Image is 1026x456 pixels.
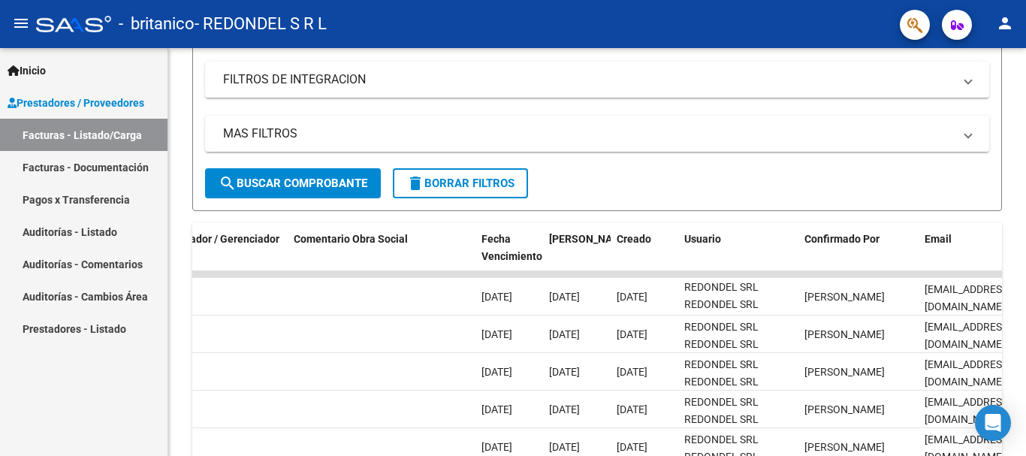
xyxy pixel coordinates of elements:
datatable-header-cell: Confirmado Por [798,223,919,289]
span: Confirmado Por [804,233,880,245]
span: [PERSON_NAME] [804,291,885,303]
span: [DATE] [481,366,512,378]
span: [DATE] [617,441,647,453]
span: Fecha Vencimiento [481,233,542,262]
div: Open Intercom Messenger [975,405,1011,441]
span: [EMAIL_ADDRESS][DOMAIN_NAME] [925,358,1011,388]
span: [PERSON_NAME] [804,403,885,415]
span: [DATE] [549,328,580,340]
datatable-header-cell: Comentario Prestador / Gerenciador [100,223,288,289]
span: [EMAIL_ADDRESS][DOMAIN_NAME] [925,396,1011,425]
span: Buscar Comprobante [219,177,367,190]
mat-icon: search [219,174,237,192]
mat-expansion-panel-header: FILTROS DE INTEGRACION [205,62,989,98]
datatable-header-cell: Creado [611,223,678,289]
mat-icon: person [996,14,1014,32]
span: Creado [617,233,651,245]
span: Inicio [8,62,46,79]
span: Comentario Prestador / Gerenciador [106,233,279,245]
span: REDONDEL SRL REDONDEL SRL [684,281,759,310]
span: Prestadores / Proveedores [8,95,144,111]
span: [PERSON_NAME] [804,328,885,340]
span: [PERSON_NAME] [549,233,630,245]
span: [EMAIL_ADDRESS][DOMAIN_NAME] [925,283,1011,313]
button: Buscar Comprobante [205,168,381,198]
datatable-header-cell: Fecha Vencimiento [475,223,543,289]
span: [DATE] [481,441,512,453]
span: [PERSON_NAME] [804,441,885,453]
span: Email [925,233,952,245]
mat-icon: delete [406,174,424,192]
span: [DATE] [549,403,580,415]
span: [DATE] [617,403,647,415]
span: [PERSON_NAME] [804,366,885,378]
mat-icon: menu [12,14,30,32]
span: Borrar Filtros [406,177,515,190]
mat-panel-title: FILTROS DE INTEGRACION [223,71,953,88]
span: [DATE] [549,291,580,303]
span: [DATE] [481,403,512,415]
span: Usuario [684,233,721,245]
mat-panel-title: MAS FILTROS [223,125,953,142]
span: [EMAIL_ADDRESS][DOMAIN_NAME] [925,321,1011,350]
span: [DATE] [617,291,647,303]
datatable-header-cell: Usuario [678,223,798,289]
span: REDONDEL SRL REDONDEL SRL [684,358,759,388]
span: - REDONDEL S R L [195,8,327,41]
span: [DATE] [481,291,512,303]
span: REDONDEL SRL REDONDEL SRL [684,321,759,350]
span: REDONDEL SRL REDONDEL SRL [684,396,759,425]
mat-expansion-panel-header: MAS FILTROS [205,116,989,152]
span: Comentario Obra Social [294,233,408,245]
datatable-header-cell: Comentario Obra Social [288,223,475,289]
span: [DATE] [481,328,512,340]
span: [DATE] [617,366,647,378]
span: [DATE] [549,441,580,453]
button: Borrar Filtros [393,168,528,198]
span: [DATE] [549,366,580,378]
datatable-header-cell: Fecha Confimado [543,223,611,289]
span: - britanico [119,8,195,41]
span: [DATE] [617,328,647,340]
